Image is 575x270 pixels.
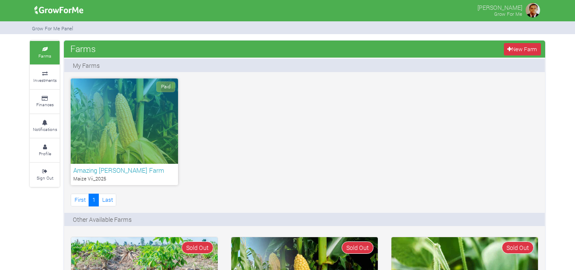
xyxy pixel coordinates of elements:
[504,43,541,55] a: New Farm
[502,241,534,254] span: Sold Out
[71,194,116,206] nav: Page Navigation
[30,65,60,89] a: Investments
[33,77,57,83] small: Investments
[524,2,541,19] img: growforme image
[73,175,175,183] p: Maize Vii_2025
[37,175,53,181] small: Sign Out
[71,78,178,185] a: Paid Amazing [PERSON_NAME] Farm Maize Vii_2025
[477,2,522,12] p: [PERSON_NAME]
[32,25,73,32] small: Grow For Me Panel
[30,139,60,162] a: Profile
[89,194,99,206] a: 1
[98,194,116,206] a: Last
[156,81,175,92] span: Paid
[342,241,374,254] span: Sold Out
[30,163,60,186] a: Sign Out
[73,61,100,70] p: My Farms
[36,102,54,107] small: Finances
[38,53,51,59] small: Farms
[494,11,522,17] small: Grow For Me
[32,2,86,19] img: growforme image
[181,241,213,254] span: Sold Out
[68,40,98,57] span: Farms
[39,151,51,157] small: Profile
[71,194,89,206] a: First
[73,166,175,174] h6: Amazing [PERSON_NAME] Farm
[30,114,60,138] a: Notifications
[30,41,60,64] a: Farms
[73,215,132,224] p: Other Available Farms
[30,90,60,113] a: Finances
[33,126,57,132] small: Notifications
